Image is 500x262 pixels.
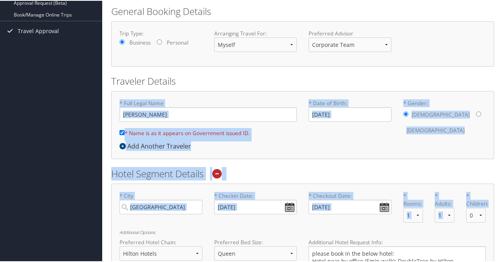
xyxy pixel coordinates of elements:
label: Arranging Travel For: [214,29,297,37]
label: * Gender: [403,98,486,138]
label: [DEMOGRAPHIC_DATA] [406,122,465,137]
h2: General Booking Details [111,4,494,17]
label: Trip Type: [119,29,202,37]
label: * Full Legal Name [119,98,297,121]
label: Preferred Hotel Chain: [119,238,202,245]
label: * Checkin Date: [214,191,297,214]
label: Personal [167,38,188,46]
label: Business [129,38,151,46]
h2: Hotel Segment Details [111,166,494,180]
label: * Children: [466,191,486,207]
input: * Date of Birth: [309,106,392,121]
span: Travel Approval [18,20,59,40]
label: * Date of Birth: [309,98,392,121]
div: Add Another Traveler [119,141,195,150]
input: * Gender:[DEMOGRAPHIC_DATA][DEMOGRAPHIC_DATA] [403,111,408,116]
label: * Checkout Date: [309,191,392,214]
label: * City [119,191,202,214]
label: * Name is as it appears on Government issued ID. [119,125,250,139]
input: * Checkin Date: [214,199,297,214]
label: * Rooms: [403,191,423,207]
input: * Full Legal Name [119,106,297,121]
input: * Gender:[DEMOGRAPHIC_DATA][DEMOGRAPHIC_DATA] [476,111,481,116]
input: * Checkout Date: [309,199,392,214]
label: Preferred Bed Size: [214,238,297,245]
label: Preferred Advisor [309,29,392,37]
label: * Adults: [435,191,454,207]
h2: Traveler Details [111,74,494,87]
h6: Additional Options: [119,229,486,234]
label: Additional Hotel Request Info: [309,238,486,245]
label: [DEMOGRAPHIC_DATA] [412,106,470,121]
input: * Name is as it appears on Government issued ID. [119,129,125,134]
